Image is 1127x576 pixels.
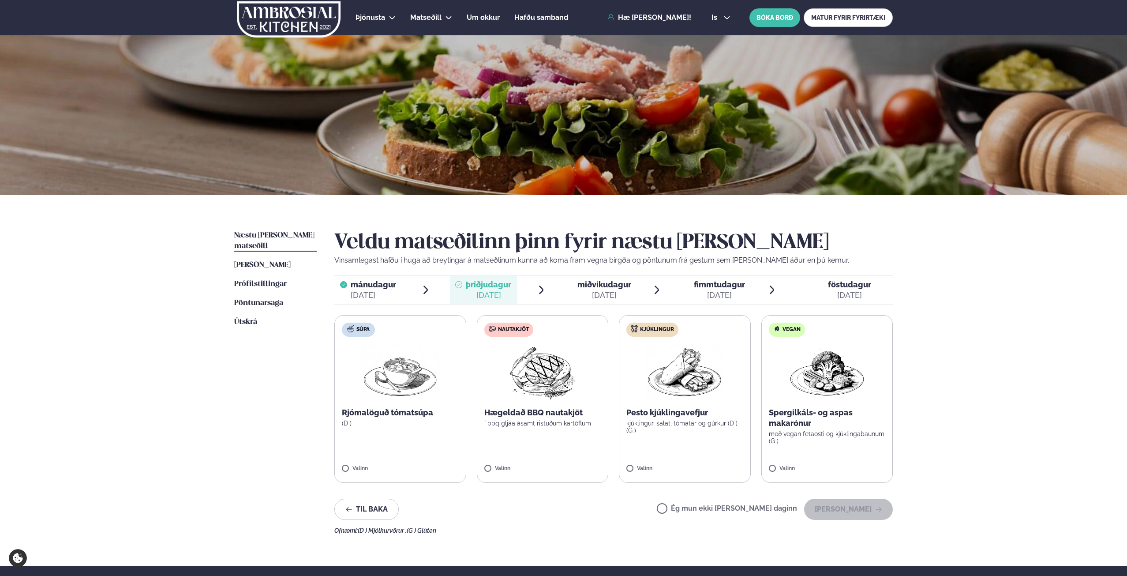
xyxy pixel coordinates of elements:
[234,260,291,271] a: [PERSON_NAME]
[489,325,496,332] img: beef.svg
[769,407,886,429] p: Spergilkáls- og aspas makarónur
[804,8,893,27] a: MATUR FYRIR FYRIRTÆKI
[234,280,287,288] span: Prófílstillingar
[342,407,459,418] p: Rjómalöguð tómatsúpa
[711,14,720,21] span: is
[334,230,893,255] h2: Veldu matseðilinn þinn fyrir næstu [PERSON_NAME]
[769,430,886,444] p: með vegan fetaosti og kjúklingabaunum (G )
[577,290,631,301] div: [DATE]
[514,12,568,23] a: Hafðu samband
[9,549,27,567] a: Cookie settings
[351,290,396,301] div: [DATE]
[361,344,439,400] img: Soup.png
[788,344,866,400] img: Vegan.png
[407,527,436,534] span: (G ) Glúten
[347,325,354,332] img: soup.svg
[234,299,283,307] span: Pöntunarsaga
[484,420,601,427] p: í bbq gljáa ásamt ristuðum kartöflum
[467,12,500,23] a: Um okkur
[467,13,500,22] span: Um okkur
[234,318,257,326] span: Útskrá
[334,527,893,534] div: Ofnæmi:
[577,280,631,289] span: miðvikudagur
[234,317,257,328] a: Útskrá
[356,326,370,333] span: Súpa
[626,420,743,434] p: kjúklingur, salat, tómatar og gúrkur (D ) (G )
[484,407,601,418] p: Hægeldað BBQ nautakjöt
[607,14,691,22] a: Hæ [PERSON_NAME]!
[694,280,745,289] span: fimmtudagur
[640,326,674,333] span: Kjúklingur
[749,8,800,27] button: BÓKA BORÐ
[498,326,529,333] span: Nautakjöt
[466,290,511,301] div: [DATE]
[236,1,341,38] img: logo
[351,280,396,289] span: mánudagur
[234,279,287,290] a: Prófílstillingar
[356,13,385,22] span: Þjónusta
[828,280,871,289] span: föstudagur
[234,261,291,269] span: [PERSON_NAME]
[503,344,581,400] img: Beef-Meat.png
[410,13,442,22] span: Matseðill
[356,12,385,23] a: Þjónusta
[626,407,743,418] p: Pesto kjúklingavefjur
[646,344,723,400] img: Wraps.png
[783,326,801,333] span: Vegan
[234,230,317,252] a: Næstu [PERSON_NAME] matseðill
[631,325,638,332] img: chicken.svg
[514,13,568,22] span: Hafðu samband
[234,232,315,250] span: Næstu [PERSON_NAME] matseðill
[334,499,399,520] button: Til baka
[466,280,511,289] span: þriðjudagur
[804,499,893,520] button: [PERSON_NAME]
[704,14,738,21] button: is
[234,298,283,309] a: Pöntunarsaga
[773,325,780,332] img: Vegan.svg
[694,290,745,301] div: [DATE]
[334,255,893,266] p: Vinsamlegast hafðu í huga að breytingar á matseðlinum kunna að koma fram vegna birgða og pöntunum...
[828,290,871,301] div: [DATE]
[358,527,407,534] span: (D ) Mjólkurvörur ,
[410,12,442,23] a: Matseðill
[342,420,459,427] p: (D )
